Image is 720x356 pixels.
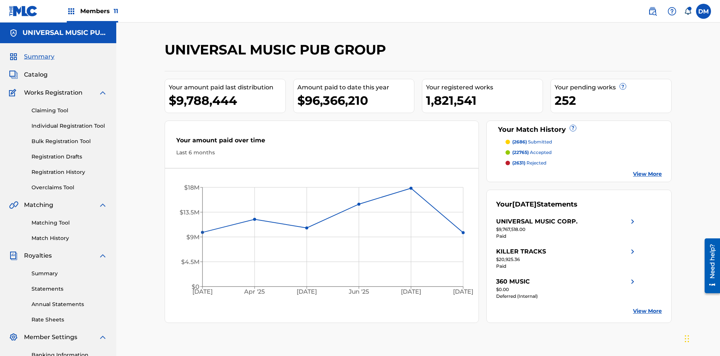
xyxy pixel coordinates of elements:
[633,170,662,178] a: View More
[31,316,107,324] a: Rate Sheets
[9,251,18,260] img: Royalties
[98,333,107,342] img: expand
[31,300,107,308] a: Annual Statements
[496,277,530,286] div: 360 MUSIC
[98,88,107,97] img: expand
[31,270,107,278] a: Summary
[667,7,676,16] img: help
[401,288,421,296] tspan: [DATE]
[426,83,543,92] div: Your registered works
[9,201,18,210] img: Matching
[512,200,537,208] span: [DATE]
[512,149,529,155] span: (22765)
[512,160,525,166] span: (2631)
[297,92,414,109] div: $96,366,210
[24,201,53,210] span: Matching
[24,52,54,61] span: Summary
[555,92,671,109] div: 252
[9,52,54,61] a: SummarySummary
[512,139,527,145] span: (2686)
[9,88,19,97] img: Works Registration
[685,327,689,350] div: Drag
[496,125,662,135] div: Your Match History
[682,320,720,356] iframe: Chat Widget
[496,277,637,300] a: 360 MUSICright chevron icon$0.00Deferred (Internal)
[114,8,118,15] span: 11
[512,139,552,145] p: submitted
[80,7,118,15] span: Members
[512,149,552,156] p: accepted
[496,263,637,270] div: Paid
[176,149,467,157] div: Last 6 months
[555,83,671,92] div: Your pending works
[22,29,107,37] h5: UNIVERSAL MUSIC PUB GROUP
[699,235,720,297] iframe: Resource Center
[645,4,660,19] a: Public Search
[496,217,637,240] a: UNIVERSAL MUSIC CORP.right chevron icon$9,767,518.00Paid
[31,137,107,145] a: Bulk Registration Tool
[31,168,107,176] a: Registration History
[496,199,577,210] div: Your Statements
[496,247,546,256] div: KILLER TRACKS
[684,8,691,15] div: Notifications
[648,7,657,16] img: search
[496,226,637,233] div: $9,767,518.00
[31,107,107,115] a: Claiming Tool
[31,184,107,192] a: Overclaims Tool
[496,286,637,293] div: $0.00
[98,251,107,260] img: expand
[184,184,199,191] tspan: $18M
[628,247,637,256] img: right chevron icon
[98,201,107,210] img: expand
[169,92,285,109] div: $9,788,444
[31,122,107,130] a: Individual Registration Tool
[67,7,76,16] img: Top Rightsholders
[620,83,626,89] span: ?
[496,217,577,226] div: UNIVERSAL MUSIC CORP.
[496,247,637,270] a: KILLER TRACKSright chevron icon$20,925.36Paid
[180,209,199,216] tspan: $13.5M
[9,52,18,61] img: Summary
[9,6,38,17] img: MLC Logo
[31,285,107,293] a: Statements
[453,288,474,296] tspan: [DATE]
[31,219,107,227] a: Matching Tool
[348,288,369,296] tspan: Jun '25
[628,277,637,286] img: right chevron icon
[24,251,52,260] span: Royalties
[244,288,265,296] tspan: Apr '25
[664,4,679,19] div: Help
[297,83,414,92] div: Amount paid to date this year
[628,217,637,226] img: right chevron icon
[31,234,107,242] a: Match History
[426,92,543,109] div: 1,821,541
[696,4,711,19] div: User Menu
[176,136,467,149] div: Your amount paid over time
[9,70,18,79] img: Catalog
[633,307,662,315] a: View More
[570,125,576,131] span: ?
[297,288,317,296] tspan: [DATE]
[165,41,390,58] h2: UNIVERSAL MUSIC PUB GROUP
[9,29,18,38] img: Accounts
[505,149,662,156] a: (22765) accepted
[192,283,199,290] tspan: $0
[169,83,285,92] div: Your amount paid last distribution
[31,153,107,161] a: Registration Drafts
[24,70,48,79] span: Catalog
[9,333,18,342] img: Member Settings
[496,256,637,263] div: $20,925.36
[496,233,637,240] div: Paid
[24,88,82,97] span: Works Registration
[496,293,637,300] div: Deferred (Internal)
[505,160,662,166] a: (2631) rejected
[512,160,546,166] p: rejected
[181,258,199,265] tspan: $4.5M
[505,139,662,145] a: (2686) submitted
[186,234,199,241] tspan: $9M
[192,288,213,296] tspan: [DATE]
[24,333,77,342] span: Member Settings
